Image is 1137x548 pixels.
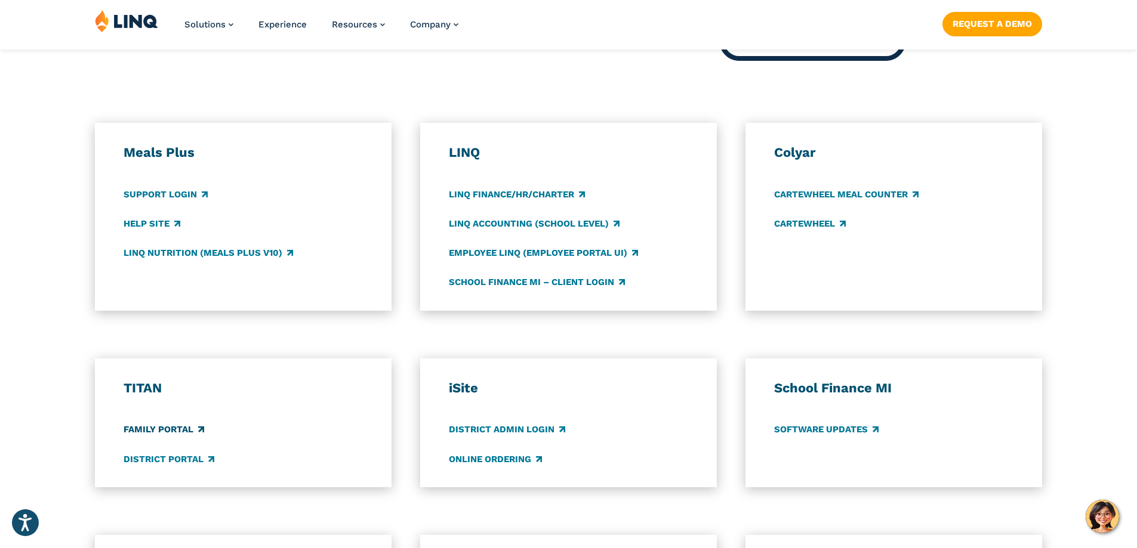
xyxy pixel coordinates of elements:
a: LINQ Nutrition (Meals Plus v10) [124,246,293,259]
h3: Colyar [774,144,1014,161]
a: Solutions [184,19,233,30]
h3: iSite [449,380,689,397]
a: School Finance MI – Client Login [449,275,625,289]
span: Resources [332,19,377,30]
a: LINQ Finance/HR/Charter [449,188,585,201]
nav: Primary Navigation [184,10,458,49]
h3: LINQ [449,144,689,161]
a: District Admin Login [449,423,565,436]
a: CARTEWHEEL [774,217,846,230]
a: Support Login [124,188,208,201]
a: LINQ Accounting (school level) [449,217,620,230]
a: Employee LINQ (Employee Portal UI) [449,246,638,259]
h3: School Finance MI [774,380,1014,397]
a: Online Ordering [449,453,542,466]
a: Company [410,19,458,30]
h3: Meals Plus [124,144,363,161]
a: Request a Demo [942,12,1042,36]
span: Solutions [184,19,226,30]
span: Company [410,19,451,30]
nav: Button Navigation [942,10,1042,36]
a: Experience [258,19,307,30]
h3: TITAN [124,380,363,397]
a: Resources [332,19,385,30]
a: Software Updates [774,423,879,436]
a: Help Site [124,217,180,230]
button: Hello, have a question? Let’s chat. [1086,500,1119,533]
img: LINQ | K‑12 Software [95,10,158,32]
a: CARTEWHEEL Meal Counter [774,188,919,201]
a: District Portal [124,453,214,466]
a: Family Portal [124,423,204,436]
